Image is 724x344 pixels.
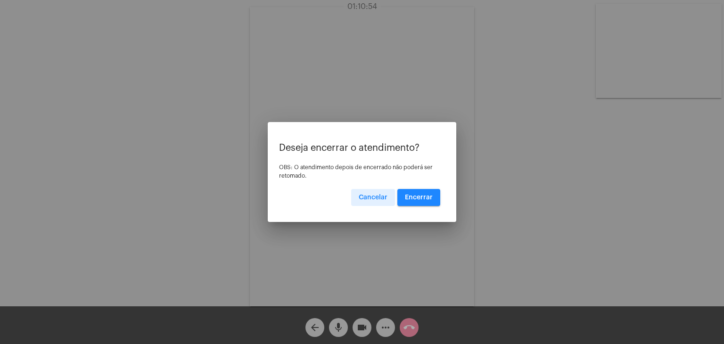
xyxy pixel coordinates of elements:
[359,194,387,201] span: Cancelar
[397,189,440,206] button: Encerrar
[351,189,395,206] button: Cancelar
[279,143,445,153] p: Deseja encerrar o atendimento?
[279,164,433,179] span: OBS: O atendimento depois de encerrado não poderá ser retomado.
[405,194,433,201] span: Encerrar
